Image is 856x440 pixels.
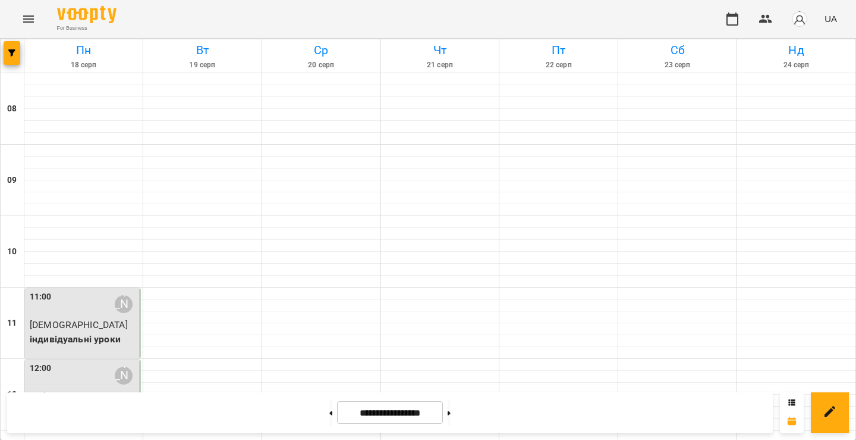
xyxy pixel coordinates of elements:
[115,295,133,313] div: Гасанова Мар’ям Ровшанівна
[739,60,854,71] h6: 24 серп
[30,332,137,347] p: індивідуальні уроки
[264,41,379,60] h6: Ср
[30,319,128,330] span: [DEMOGRAPHIC_DATA]
[26,60,141,71] h6: 18 серп
[620,60,735,71] h6: 23 серп
[824,13,837,25] span: UA
[264,60,379,71] h6: 20 серп
[501,41,616,60] h6: Пт
[791,11,808,27] img: avatar_s.png
[145,41,260,60] h6: Вт
[57,24,117,32] span: For Business
[739,41,854,60] h6: Нд
[7,245,17,258] h6: 10
[620,41,735,60] h6: Сб
[14,5,43,33] button: Menu
[820,8,842,30] button: UA
[26,41,141,60] h6: Пн
[7,102,17,116] h6: 08
[115,367,133,385] div: Гасанова Мар’ям Ровшанівна
[383,41,498,60] h6: Чт
[57,6,117,23] img: Voopty Logo
[30,362,52,375] label: 12:00
[145,60,260,71] h6: 19 серп
[7,174,17,187] h6: 09
[383,60,498,71] h6: 21 серп
[501,60,616,71] h6: 22 серп
[7,317,17,330] h6: 11
[30,291,52,304] label: 11:00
